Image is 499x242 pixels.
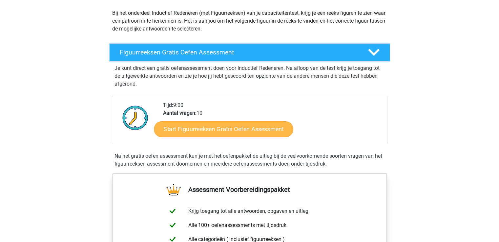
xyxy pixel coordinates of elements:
a: Figuurreeksen Gratis Oefen Assessment [107,43,393,62]
div: Na het gratis oefen assessment kun je met het oefenpakket de uitleg bij de veelvoorkomende soorte... [112,152,387,168]
b: Tijd: [163,102,173,108]
p: Je kunt direct een gratis oefenassessment doen voor Inductief Redeneren. Na afloop van de test kr... [114,64,385,88]
p: Bij het onderdeel Inductief Redeneren (met Figuurreeksen) van je capaciteitentest, krijg je een r... [112,9,387,33]
div: 9:00 10 [158,101,387,144]
b: Aantal vragen: [163,110,197,116]
img: Klok [119,101,152,134]
h4: Figuurreeksen Gratis Oefen Assessment [120,49,357,56]
a: Start Figuurreeksen Gratis Oefen Assessment [154,121,293,137]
